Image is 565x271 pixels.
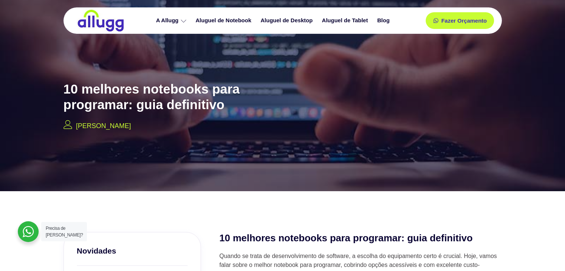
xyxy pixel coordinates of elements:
a: Blog [373,14,395,27]
a: Aluguel de Tablet [318,14,374,27]
a: Aluguel de Notebook [192,14,257,27]
h2: 10 melhores notebooks para programar: guia definitivo [220,232,502,245]
p: [PERSON_NAME] [76,121,131,131]
h2: 10 melhores notebooks para programar: guia definitivo [64,81,301,112]
span: Precisa de [PERSON_NAME]? [46,226,83,238]
h3: Novidades [77,245,188,256]
img: locação de TI é Allugg [77,9,125,32]
a: Aluguel de Desktop [257,14,318,27]
a: Fazer Orçamento [426,12,494,29]
a: A Allugg [152,14,192,27]
span: Fazer Orçamento [441,18,487,23]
